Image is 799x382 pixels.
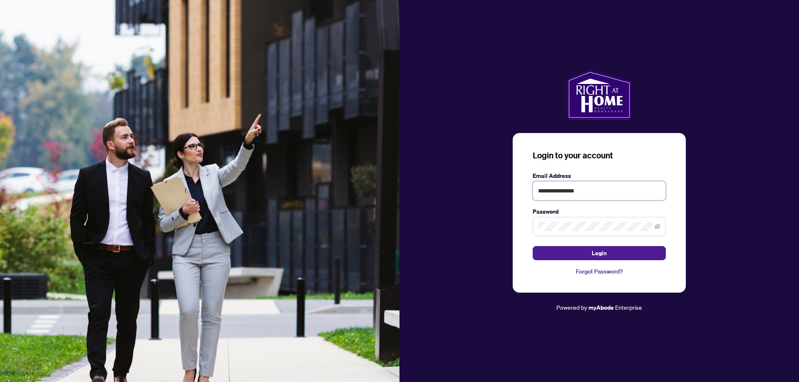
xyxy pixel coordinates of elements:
span: Powered by [556,303,587,311]
label: Password [533,207,666,216]
span: eye-invisible [655,224,660,229]
a: Forgot Password? [533,267,666,276]
h3: Login to your account [533,150,666,161]
span: Login [592,246,607,260]
img: ma-logo [567,70,631,120]
button: Login [533,246,666,260]
label: Email Address [533,171,666,180]
span: Enterprise [615,303,642,311]
a: myAbode [588,303,614,312]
